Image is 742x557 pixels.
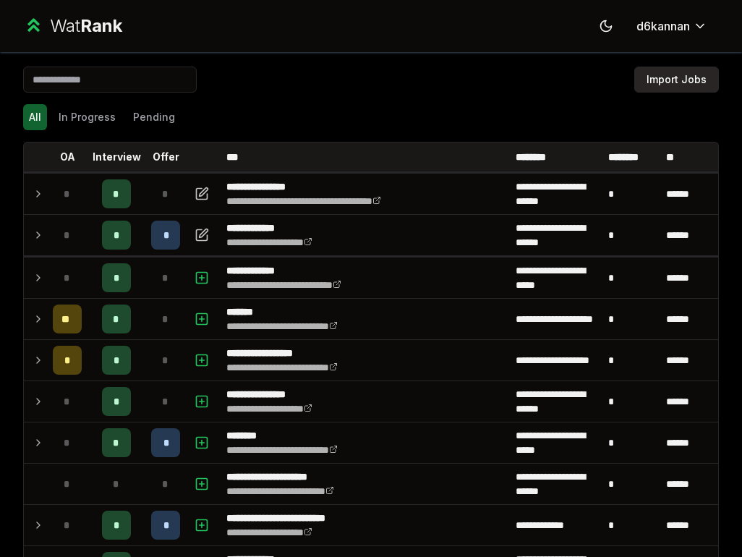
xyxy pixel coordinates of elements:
a: WatRank [23,14,122,38]
p: Interview [93,150,141,164]
button: Import Jobs [634,67,719,93]
p: OA [60,150,75,164]
span: Rank [80,15,122,36]
span: d6kannan [636,17,690,35]
p: Offer [153,150,179,164]
div: Wat [50,14,122,38]
button: In Progress [53,104,121,130]
button: All [23,104,47,130]
button: d6kannan [625,13,719,39]
button: Pending [127,104,181,130]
